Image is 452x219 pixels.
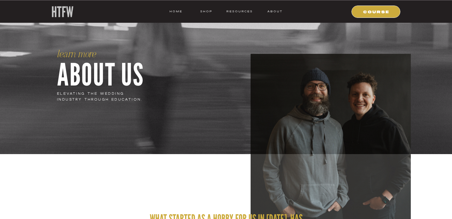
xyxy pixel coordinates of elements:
a: resources [224,9,253,14]
a: ABOUT [267,9,283,14]
p: about us [57,53,195,87]
a: COURSE [355,9,397,14]
a: HOME [169,9,182,14]
h1: learn more [57,49,217,60]
a: shop [194,9,218,14]
p: elevating the wedding industry through education. [57,91,146,103]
